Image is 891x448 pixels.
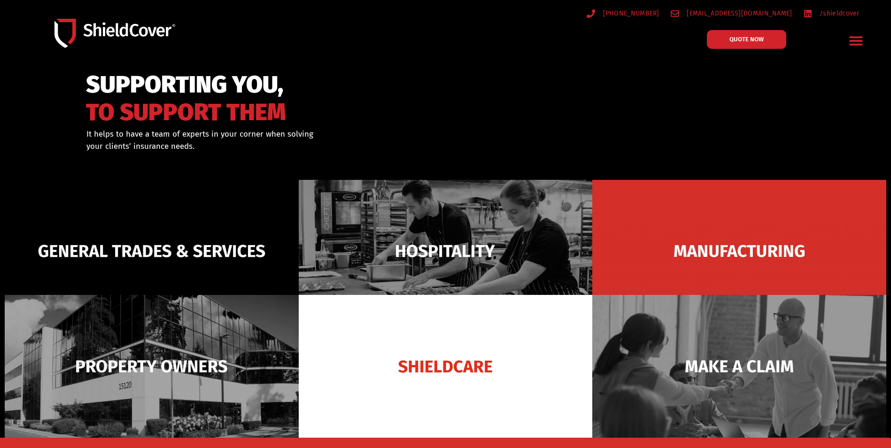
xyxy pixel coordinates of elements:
a: /shieldcover [804,8,860,19]
a: [PHONE_NUMBER] [587,8,659,19]
span: QUOTE NOW [729,36,764,42]
img: Shield-Cover-Underwriting-Australia-logo-full [54,19,175,48]
span: SUPPORTING YOU, [86,75,286,94]
span: [PHONE_NUMBER] [601,8,659,19]
span: [EMAIL_ADDRESS][DOMAIN_NAME] [684,8,792,19]
a: [EMAIL_ADDRESS][DOMAIN_NAME] [671,8,792,19]
div: Menu Toggle [845,30,867,52]
span: /shieldcover [817,8,860,19]
p: your clients’ insurance needs. [86,140,494,153]
iframe: LiveChat chat widget [759,418,891,448]
a: QUOTE NOW [707,30,786,49]
div: It helps to have a team of experts in your corner when solving [86,128,494,152]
